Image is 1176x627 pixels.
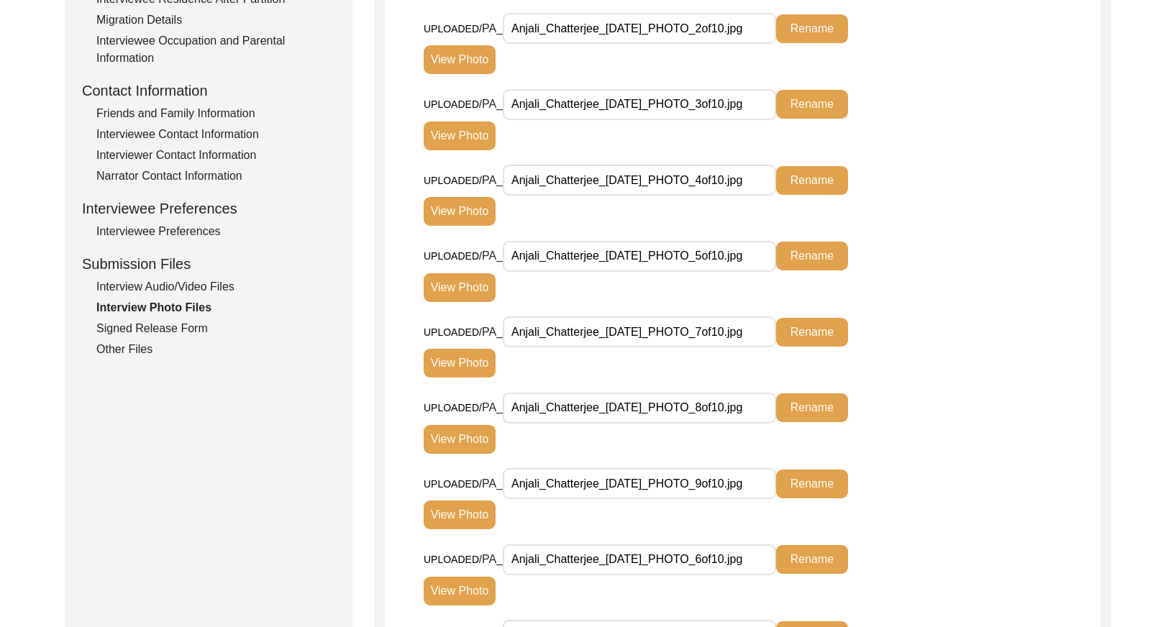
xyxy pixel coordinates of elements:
button: Rename [776,90,848,119]
span: PA_ [482,401,503,413]
div: Interview Audio/Video Files [96,278,335,296]
button: Rename [776,470,848,498]
button: View Photo [424,349,496,377]
div: Interviewee Preferences [96,223,335,240]
button: Rename [776,393,848,422]
div: Contact Information [82,80,335,101]
div: Submission Files [82,253,335,275]
span: PA_ [482,477,503,490]
span: UPLOADED/ [424,175,482,186]
span: PA_ [482,22,503,35]
button: View Photo [424,273,496,302]
button: View Photo [424,45,496,74]
button: Rename [776,242,848,270]
button: View Photo [424,122,496,150]
div: Interview Photo Files [96,299,335,316]
div: Interviewee Preferences [82,198,335,219]
span: UPLOADED/ [424,250,482,262]
span: UPLOADED/ [424,478,482,490]
button: View Photo [424,197,496,226]
button: Rename [776,318,848,347]
button: View Photo [424,425,496,454]
span: UPLOADED/ [424,402,482,413]
div: Narrator Contact Information [96,168,335,185]
span: UPLOADED/ [424,554,482,565]
span: UPLOADED/ [424,23,482,35]
div: Migration Details [96,12,335,29]
button: Rename [776,166,848,195]
button: Rename [776,14,848,43]
span: PA_ [482,553,503,565]
span: PA_ [482,326,503,338]
div: Signed Release Form [96,320,335,337]
span: PA_ [482,250,503,262]
span: UPLOADED/ [424,326,482,338]
button: Rename [776,545,848,574]
div: Friends and Family Information [96,105,335,122]
button: View Photo [424,577,496,605]
div: Interviewer Contact Information [96,147,335,164]
span: PA_ [482,98,503,110]
span: PA_ [482,174,503,186]
div: Other Files [96,341,335,358]
button: View Photo [424,500,496,529]
div: Interviewee Contact Information [96,126,335,143]
div: Interviewee Occupation and Parental Information [96,32,335,67]
span: UPLOADED/ [424,99,482,110]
